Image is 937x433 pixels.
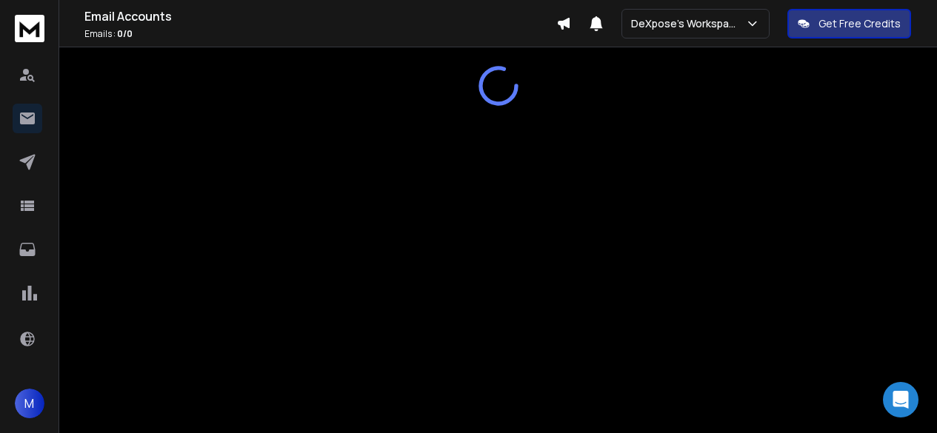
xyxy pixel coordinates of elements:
[883,382,918,417] div: Open Intercom Messenger
[84,28,556,40] p: Emails :
[84,7,556,25] h1: Email Accounts
[15,389,44,418] button: M
[818,16,901,31] p: Get Free Credits
[117,27,133,40] span: 0 / 0
[15,15,44,42] img: logo
[631,16,745,31] p: DeXpose's Workspace
[787,9,911,38] button: Get Free Credits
